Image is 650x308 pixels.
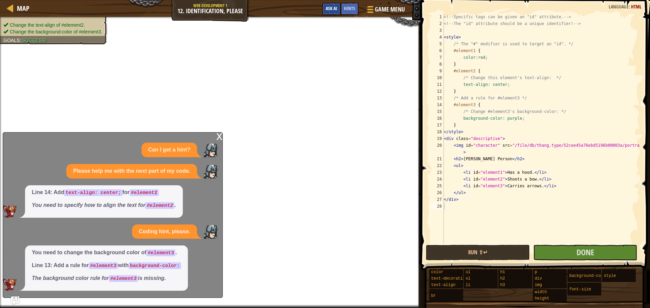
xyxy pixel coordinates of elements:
[3,38,20,43] span: Goals
[465,270,470,275] span: ul
[32,275,166,281] em: The background color rule for is missing.
[431,293,436,298] span: br
[430,189,444,196] div: 26
[130,189,159,196] code: #element2
[431,270,443,275] span: color
[430,142,444,156] div: 20
[109,275,138,282] code: #element3
[535,283,542,287] span: img
[32,189,176,196] p: Line 14: Add for
[535,290,547,294] span: width
[533,245,637,260] button: Done
[430,122,444,128] div: 17
[431,276,468,281] span: text-decoration
[430,81,444,88] div: 11
[430,74,444,81] div: 10
[430,203,444,210] div: 28
[430,101,444,108] div: 14
[500,270,505,275] span: h1
[604,274,616,278] span: style
[430,47,444,54] div: 6
[20,38,22,43] span: :
[569,274,608,278] span: background-color
[64,189,122,196] code: text-align: center;
[129,262,181,269] code: background-color:
[430,156,444,162] div: 21
[3,28,102,35] li: Change the background-color of #element3.
[535,296,549,301] span: height
[344,5,355,11] span: Hints
[17,4,29,13] span: Map
[430,14,444,20] div: 1
[322,3,341,15] button: Ask AI
[430,34,444,41] div: 4
[609,3,629,10] span: Language
[139,228,190,236] p: Coding hint, please.
[500,283,505,287] span: h3
[145,202,174,209] code: #element2
[430,20,444,27] div: 2
[431,283,455,287] span: text-align
[73,167,190,175] p: Please help me with the next part of my code.
[430,115,444,122] div: 16
[3,205,17,217] img: AI
[148,146,190,154] p: Can I get a hint?
[204,165,217,179] img: Player
[430,169,444,176] div: 23
[430,61,444,68] div: 8
[465,283,470,287] span: li
[631,3,642,10] span: HTML
[500,276,505,281] span: h2
[430,27,444,34] div: 3
[375,5,405,14] span: Game Menu
[32,262,181,269] p: Line 13: Add a rule for with
[577,247,594,258] span: Done
[535,276,542,281] span: div
[204,144,217,157] img: Player
[32,249,181,257] p: You need to change the background color of .
[465,276,470,281] span: ol
[204,225,217,239] img: Player
[430,54,444,61] div: 7
[89,262,118,269] code: #element3
[430,108,444,115] div: 15
[430,88,444,95] div: 12
[430,68,444,74] div: 9
[3,22,102,28] li: Change the text-align of #element2.
[10,22,85,28] span: Change the text-align of #element2.
[11,297,19,305] button: Ask AI
[430,162,444,169] div: 22
[430,41,444,47] div: 5
[629,3,631,10] span: :
[326,5,337,11] span: Ask AI
[3,279,17,291] img: AI
[430,128,444,135] div: 18
[426,245,530,260] button: Run ⇧↵
[430,135,444,142] div: 19
[362,3,409,19] button: Game Menu
[569,287,591,292] span: font-size
[14,4,29,13] a: Map
[430,183,444,189] div: 25
[430,176,444,183] div: 24
[10,29,102,34] span: Change the background-color of #element3.
[216,133,222,139] div: x
[430,95,444,101] div: 13
[430,196,444,203] div: 27
[22,38,47,43] span: Success!
[146,250,175,256] code: #element3
[535,270,537,275] span: p
[32,202,176,208] em: You need to specify how to align the text for .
